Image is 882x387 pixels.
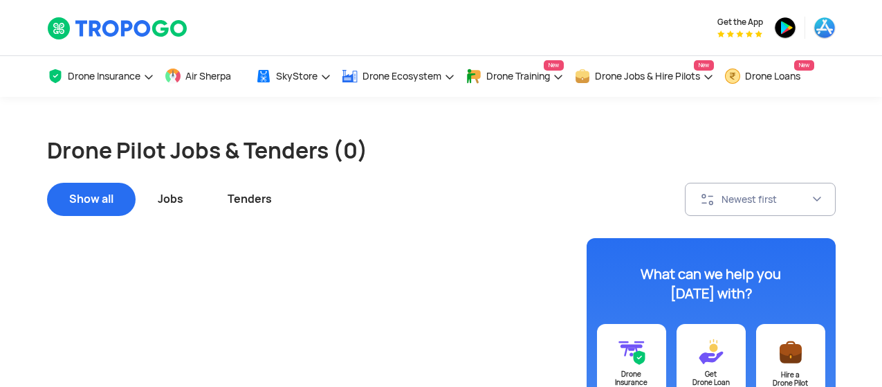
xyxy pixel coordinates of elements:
[205,183,294,216] div: Tenders
[745,71,800,82] span: Drone Loans
[677,370,746,387] div: Get Drone Loan
[794,60,814,71] span: New
[255,56,331,97] a: SkyStore
[717,17,763,28] span: Get the App
[814,17,836,39] img: ic_appstore.png
[694,60,714,71] span: New
[276,71,318,82] span: SkyStore
[724,56,814,97] a: Drone LoansNew
[342,56,455,97] a: Drone Ecosystem
[544,60,564,71] span: New
[777,338,805,366] img: ic_postajob@3x.svg
[574,56,714,97] a: Drone Jobs & Hire PilotsNew
[685,183,836,216] button: Newest first
[625,264,798,303] div: What can we help you [DATE] with?
[68,71,140,82] span: Drone Insurance
[47,183,136,216] div: Show all
[136,183,205,216] div: Jobs
[697,338,725,366] img: ic_loans@3x.svg
[47,136,836,166] h1: Drone Pilot Jobs & Tenders (0)
[774,17,796,39] img: ic_playstore.png
[486,71,550,82] span: Drone Training
[362,71,441,82] span: Drone Ecosystem
[595,71,700,82] span: Drone Jobs & Hire Pilots
[466,56,564,97] a: Drone TrainingNew
[722,193,811,206] div: Newest first
[47,17,189,40] img: TropoGo Logo
[618,338,645,366] img: ic_drone_insurance@3x.svg
[47,56,154,97] a: Drone Insurance
[717,30,762,37] img: App Raking
[185,71,231,82] span: Air Sherpa
[597,370,666,387] div: Drone Insurance
[165,56,245,97] a: Air Sherpa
